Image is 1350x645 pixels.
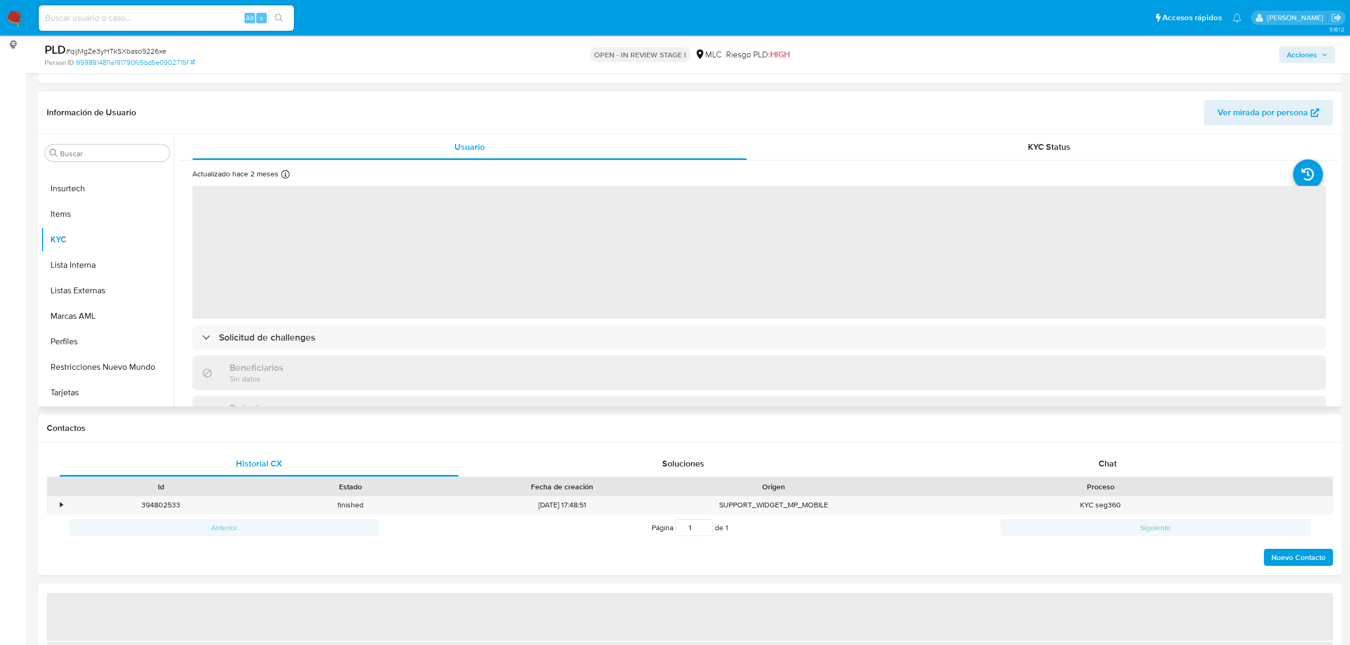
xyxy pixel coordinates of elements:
[1287,46,1317,63] span: Acciones
[770,48,790,61] span: HIGH
[1162,12,1222,23] span: Accesos rápidos
[260,13,263,23] span: s
[69,519,379,536] button: Anterior
[219,332,315,343] h3: Solicitud de challenges
[1028,141,1070,153] span: KYC Status
[726,49,790,61] span: Riesgo PLD:
[60,500,63,510] div: •
[695,49,722,61] div: MLC
[445,496,679,514] div: [DATE] 17:48:51
[876,481,1325,492] div: Proceso
[39,11,294,25] input: Buscar usuario o caso...
[73,481,248,492] div: Id
[41,176,174,201] button: Insurtech
[45,58,74,67] b: Person ID
[47,107,136,118] h1: Información de Usuario
[1267,13,1327,23] p: valentina.fiuri@mercadolibre.com
[41,227,174,252] button: KYC
[230,362,283,374] h3: Beneficiarios
[1218,100,1308,125] span: Ver mirada por persona
[41,329,174,354] button: Perfiles
[192,355,1326,390] div: BeneficiariosSin datos
[66,46,166,56] span: # qijMgZe3yHTkSXbaso9226xe
[868,496,1332,514] div: KYC seg360
[454,141,485,153] span: Usuario
[652,519,728,536] span: Página de
[1099,457,1117,470] span: Chat
[1264,549,1333,566] button: Nuevo Contacto
[686,481,861,492] div: Origen
[47,423,1333,434] h1: Contactos
[1271,550,1326,565] span: Nuevo Contacto
[230,374,283,384] p: Sin datos
[47,593,1333,641] span: ‌
[1233,13,1242,22] a: Notificaciones
[1329,25,1345,33] span: 3.161.2
[236,457,282,470] span: Historial CX
[192,325,1326,350] div: Solicitud de challenges
[49,149,58,157] button: Buscar
[263,481,438,492] div: Estado
[453,481,671,492] div: Fecha de creación
[66,496,256,514] div: 394802533
[45,41,66,58] b: PLD
[246,13,254,23] span: Alt
[1000,519,1311,536] button: Siguiente
[662,457,704,470] span: Soluciones
[41,303,174,329] button: Marcas AML
[1204,100,1333,125] button: Ver mirada por persona
[679,496,868,514] div: SUPPORT_WIDGET_MP_MOBILE
[192,169,279,179] p: Actualizado hace 2 meses
[192,186,1326,319] span: ‌
[268,11,290,26] button: search-icon
[41,278,174,303] button: Listas Externas
[41,252,174,278] button: Lista Interna
[41,201,174,227] button: Items
[1279,46,1335,63] button: Acciones
[256,496,445,514] div: finished
[1331,12,1342,23] a: Salir
[76,58,195,67] a: 9598914811a191790fc5bd5e0902715f
[590,47,690,62] p: OPEN - IN REVIEW STAGE I
[192,396,1326,430] div: Parientes
[41,354,174,380] button: Restricciones Nuevo Mundo
[41,380,174,405] button: Tarjetas
[230,402,269,414] h3: Parientes
[60,149,165,158] input: Buscar
[725,522,728,533] span: 1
